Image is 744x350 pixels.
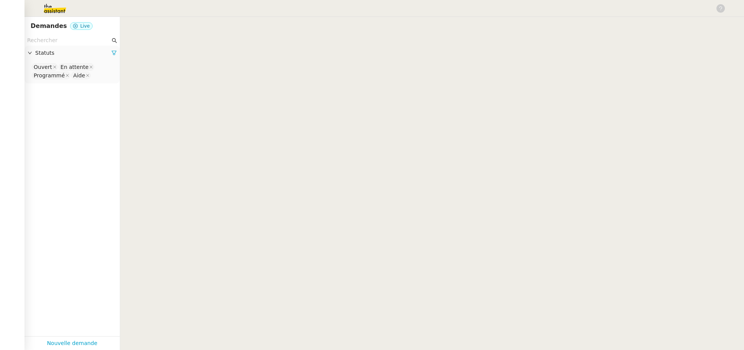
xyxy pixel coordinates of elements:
span: Statuts [35,49,111,57]
nz-select-item: Ouvert [32,63,58,71]
div: Ouvert [34,64,52,70]
span: Live [80,23,90,29]
div: En attente [60,64,88,70]
a: Nouvelle demande [47,339,98,348]
div: Programmé [34,72,65,79]
div: Aide [73,72,85,79]
nz-select-item: Programmé [32,72,70,79]
div: Statuts [24,46,120,61]
nz-select-item: En attente [59,63,94,71]
nz-page-header-title: Demandes [31,21,67,31]
nz-select-item: Aide [71,72,91,79]
input: Rechercher [27,36,110,45]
